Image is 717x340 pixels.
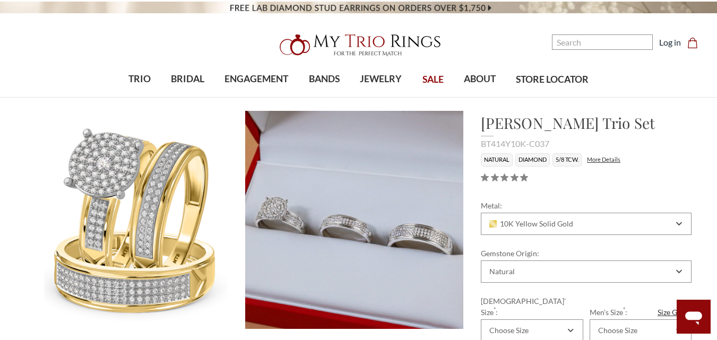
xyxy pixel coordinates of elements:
[350,62,412,97] a: JEWELRY
[489,220,573,228] span: 10K Yellow Solid Gold
[464,72,496,86] span: ABOUT
[422,73,444,86] span: SALE
[552,34,653,50] input: Search
[319,97,330,98] button: submenu toggle
[515,153,550,167] li: Diamond
[552,153,582,167] li: 5/8 TCW.
[274,28,444,62] img: My Trio Rings
[590,307,692,318] label: Men's Size :
[128,72,151,86] span: TRIO
[481,248,692,259] label: Gemstone Origin:
[687,36,704,49] a: Cart with 0 items
[489,267,515,276] div: Natural
[412,63,453,97] a: SALE
[208,28,509,62] a: My Trio Rings
[481,213,692,235] div: Combobox
[251,97,262,98] button: submenu toggle
[183,97,193,98] button: submenu toggle
[481,260,692,283] div: Combobox
[299,62,350,97] a: BANDS
[481,200,692,211] label: Metal:
[309,72,340,86] span: BANDS
[171,72,204,86] span: BRIDAL
[516,73,589,86] span: STORE LOCATOR
[134,97,145,98] button: submenu toggle
[118,62,161,97] a: TRIO
[587,156,620,163] a: More Details
[489,326,529,335] div: Choose Size
[481,295,583,318] label: [DEMOGRAPHIC_DATA]' Size :
[481,153,513,167] li: Natural
[598,326,637,335] div: Choose Size
[659,36,681,49] a: Log in
[454,62,506,97] a: ABOUT
[376,97,386,98] button: submenu toggle
[161,62,214,97] a: BRIDAL
[26,111,244,329] img: Photo of Gracie 5/8 ct tw. Diamond Round Cluster Trio Set 10K Yellow Gold [BT414Y-C037]
[224,72,288,86] span: ENGAGEMENT
[506,63,599,97] a: STORE LOCATOR
[474,97,485,98] button: submenu toggle
[481,137,692,150] div: BT414Y10K-C037
[360,72,402,86] span: JEWELRY
[658,307,692,318] a: Size Guide
[245,111,463,329] img: Photo of Gracie 5/8 ct tw. Diamond Round Cluster Trio Set 10K Yellow Gold [BT414Y-C037]
[214,62,298,97] a: ENGAGEMENT
[687,38,698,48] svg: cart.cart_preview
[481,112,692,134] h1: [PERSON_NAME] Trio Set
